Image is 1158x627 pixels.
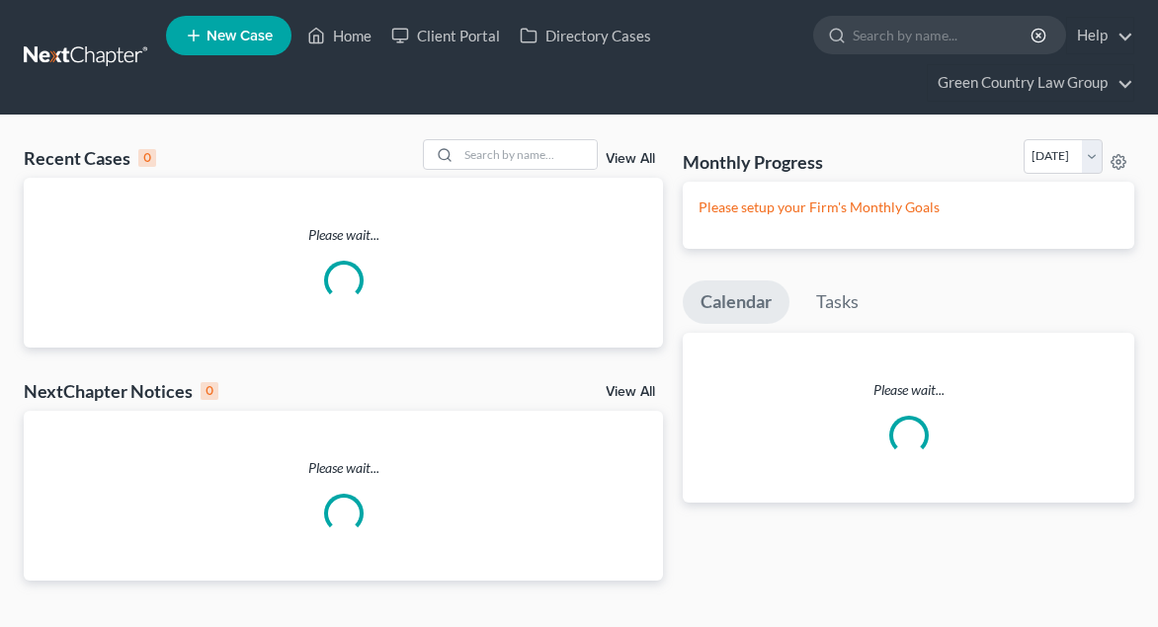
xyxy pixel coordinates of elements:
[699,197,1118,217] p: Please setup your Firm's Monthly Goals
[853,17,1034,53] input: Search by name...
[24,458,663,478] p: Please wait...
[201,382,218,400] div: 0
[683,280,789,324] a: Calendar
[606,385,655,399] a: View All
[1067,18,1133,53] a: Help
[381,18,510,53] a: Client Portal
[510,18,661,53] a: Directory Cases
[683,380,1134,400] p: Please wait...
[798,280,876,324] a: Tasks
[683,150,823,174] h3: Monthly Progress
[458,140,597,169] input: Search by name...
[207,29,273,43] span: New Case
[606,152,655,166] a: View All
[928,65,1133,101] a: Green Country Law Group
[297,18,381,53] a: Home
[24,146,156,170] div: Recent Cases
[24,379,218,403] div: NextChapter Notices
[24,225,663,245] p: Please wait...
[138,149,156,167] div: 0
